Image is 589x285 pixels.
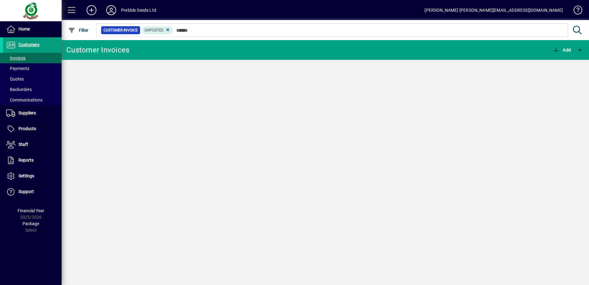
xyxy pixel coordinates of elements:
[18,208,44,213] span: Financial Year
[66,45,129,55] div: Customer Invoices
[3,153,62,168] a: Reports
[6,97,43,102] span: Communications
[569,1,581,21] a: Knowledge Base
[6,76,24,81] span: Quotes
[3,121,62,137] a: Products
[18,27,30,31] span: Home
[104,27,138,33] span: Customer Invoice
[18,158,34,163] span: Reports
[3,63,62,74] a: Payments
[142,26,173,34] mat-chip: Customer Invoice Status: Unposted
[18,173,34,178] span: Settings
[67,25,90,36] button: Filter
[3,168,62,184] a: Settings
[121,5,156,15] div: Prebble Seeds Ltd
[18,126,36,131] span: Products
[552,47,571,52] span: Add
[424,5,563,15] div: [PERSON_NAME] [PERSON_NAME][EMAIL_ADDRESS][DOMAIN_NAME]
[18,42,39,47] span: Customers
[3,95,62,105] a: Communications
[22,221,39,226] span: Package
[3,22,62,37] a: Home
[551,44,572,56] button: Add
[6,87,32,92] span: Backorders
[3,53,62,63] a: Invoices
[6,56,26,60] span: Invoices
[82,5,101,16] button: Add
[3,84,62,95] a: Backorders
[3,184,62,200] a: Support
[144,28,164,32] span: Unposted
[6,66,29,71] span: Payments
[101,5,121,16] button: Profile
[3,74,62,84] a: Quotes
[18,110,36,115] span: Suppliers
[18,142,28,147] span: Staff
[3,105,62,121] a: Suppliers
[3,137,62,152] a: Staff
[68,28,89,33] span: Filter
[18,189,34,194] span: Support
